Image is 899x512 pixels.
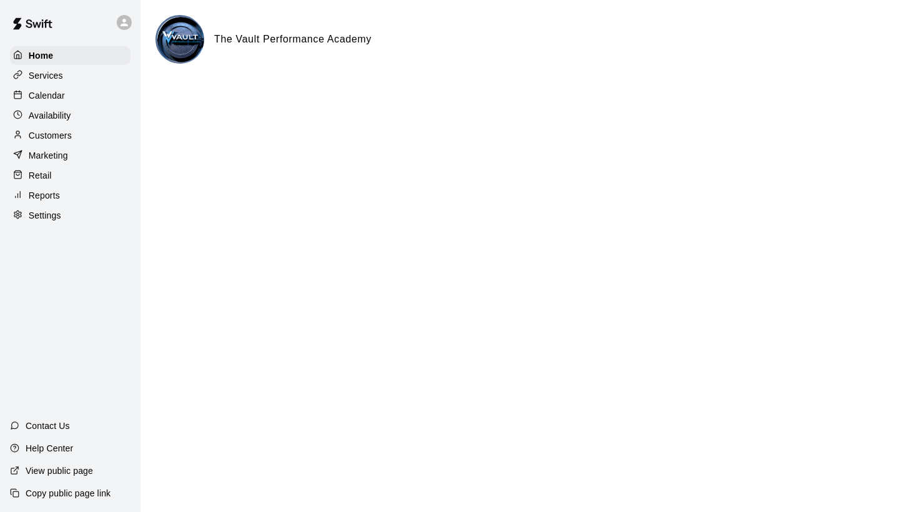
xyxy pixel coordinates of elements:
a: Services [10,66,130,85]
a: Retail [10,166,130,185]
p: Availability [29,109,71,122]
a: Reports [10,186,130,205]
p: Settings [29,209,61,222]
img: The Vault Performance Academy logo [157,17,204,64]
p: Reports [29,189,60,202]
p: Help Center [26,442,73,455]
h6: The Vault Performance Academy [214,31,371,47]
p: Customers [29,129,72,142]
p: Copy public page link [26,487,111,500]
a: Customers [10,126,130,145]
a: Marketing [10,146,130,165]
p: Marketing [29,149,68,162]
p: Home [29,49,54,62]
p: Retail [29,169,52,182]
p: View public page [26,465,93,477]
a: Calendar [10,86,130,105]
p: Contact Us [26,420,70,432]
a: Settings [10,206,130,225]
p: Services [29,69,63,82]
p: Calendar [29,89,65,102]
a: Availability [10,106,130,125]
a: Home [10,46,130,65]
